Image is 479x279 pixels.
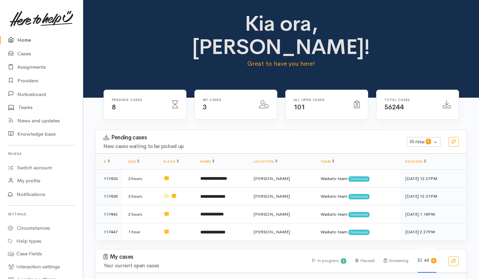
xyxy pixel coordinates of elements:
button: Filter0 [407,137,440,147]
h6: Settings [8,210,75,219]
td: Waikato team [315,205,400,223]
h6: My cases [203,98,251,102]
a: Flags [163,159,179,164]
td: [DATE] 2:27PM [400,223,467,241]
a: Received [405,159,426,164]
h3: My cases [104,254,304,260]
span: Community [349,212,369,217]
td: 2 hours [123,205,158,223]
td: 3 hours [123,170,158,188]
div: Screening [384,249,408,273]
span: 56244 [384,103,404,111]
td: 1 hour [123,223,158,241]
td: Waikato team [315,223,400,241]
h4: Your current open cases [104,263,304,269]
p: Great to have you here! [190,59,372,68]
span: 8 [112,103,116,111]
h4: New cases waiting to be picked up [104,144,399,149]
h6: Pending cases [112,98,164,102]
td: Waikato team [315,187,400,205]
div: Paused [356,249,374,273]
span: [PERSON_NAME] [254,176,290,181]
span: Community [349,230,369,235]
td: [DATE] 1:18PM [400,205,467,223]
td: 117438 [96,187,123,205]
div: All [418,249,436,273]
div: In progress [312,249,347,273]
span: Community [349,194,369,199]
b: 3 [343,259,345,263]
span: 3 [203,103,207,111]
span: Community [349,176,369,182]
h6: Total cases [384,98,435,102]
td: 117435 [96,170,123,188]
span: [PERSON_NAME] [254,229,290,235]
span: [PERSON_NAME] [254,211,290,217]
a: Age [128,159,139,164]
td: 117447 [96,223,123,241]
a: Team [321,159,334,164]
span: 0 [426,139,431,144]
h6: All Open cases [294,98,346,102]
h3: Pending cases [104,134,399,141]
a: Name [200,159,214,164]
span: [PERSON_NAME] [254,193,290,199]
td: 3 hours [123,187,158,205]
a: # [104,159,110,164]
td: [DATE] 12:27PM [400,170,467,188]
h6: Profile [8,149,75,158]
td: 117443 [96,205,123,223]
td: Waikato team [315,170,400,188]
b: 3 [433,258,435,263]
h1: Kia ora, [PERSON_NAME]! [190,12,372,59]
a: Location [254,159,277,164]
span: 101 [294,103,305,111]
td: [DATE] 12:31PM [400,187,467,205]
